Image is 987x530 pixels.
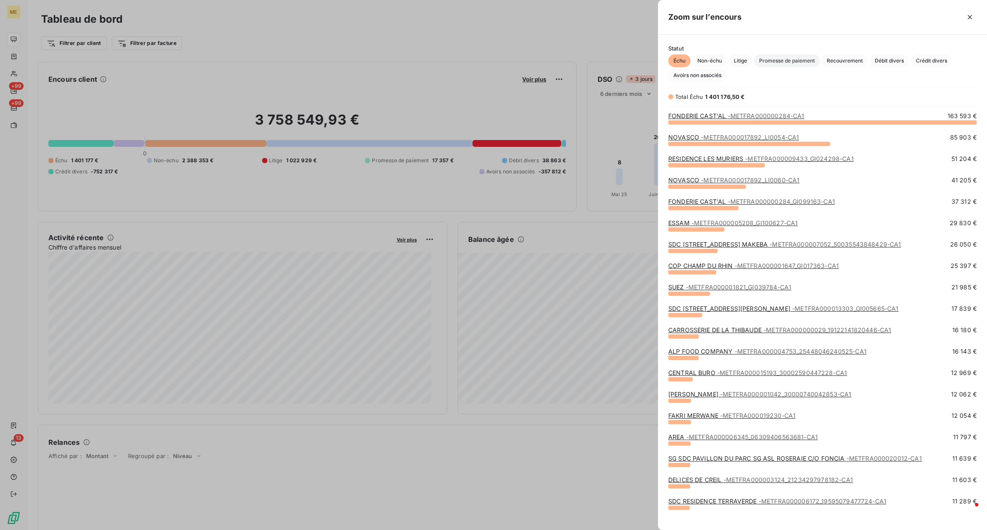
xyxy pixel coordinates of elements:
a: CARROSSERIE DE LA THIBAUDE [668,326,891,333]
span: 37 312 € [951,197,977,206]
span: 16 143 € [952,347,977,356]
span: 29 830 € [950,219,977,227]
h5: Zoom sur l’encours [668,11,742,23]
button: Recouvrement [822,54,868,67]
span: 16 180 € [952,326,977,334]
a: SDC [STREET_ADDRESS] MAKEBA [668,241,901,248]
span: 12 969 € [951,369,977,377]
span: - METFRA000001821_GI039784-CA1 [686,283,791,291]
span: - METFRA000001042_30000740042853-CA1 [720,390,851,398]
button: Promesse de paiement [754,54,820,67]
span: 41 205 € [951,176,977,185]
span: - METFRA000019230-CA1 [720,412,796,419]
span: 11 797 € [953,433,977,441]
span: 25 397 € [951,262,977,270]
span: - METFRA000001647_GI017363-CA1 [735,262,839,269]
span: 21 985 € [951,283,977,292]
span: - METFRA000017892_LI0060-CA1 [701,176,799,184]
button: Litige [729,54,752,67]
span: - METFRA000013303_GI005665-CA1 [792,305,898,312]
button: Non-échu [692,54,727,67]
a: SDC RESIDENCE TERRAVERDE [668,497,886,505]
a: DELICES DE CREIL [668,476,853,483]
span: - METFRA000006345_06309406563681-CA1 [686,433,818,441]
span: - METFRA000000284-CA1 [728,112,805,119]
button: Crédit divers [911,54,952,67]
span: - METFRA000009433_GI024298-CA1 [745,155,853,162]
a: AREA [668,433,818,441]
div: grid [658,112,987,520]
span: 12 054 € [951,411,977,420]
a: SG SDC PAVILLON DU PARC SG ASL ROSERAIE C/O FONCIA [668,455,922,462]
span: 12 062 € [951,390,977,399]
button: Avoirs non associés [668,69,727,82]
a: FONDERIE CAST'AL [668,198,835,205]
span: 11 639 € [952,454,977,463]
span: - METFRA000006172_19595079477724-CA1 [759,497,886,505]
span: Statut [668,45,977,52]
span: 26 050 € [950,240,977,249]
span: - METFRA000000029_19122141820446-CA1 [763,326,891,333]
span: - METFRA000000284_GI099163-CA1 [728,198,835,205]
span: - METFRA000004753_25448046240525-CA1 [735,348,867,355]
span: 11 289 € [952,497,977,506]
span: 10 991 € [952,518,977,527]
span: 1 401 176,50 € [705,93,745,100]
span: 17 839 € [951,304,977,313]
a: CENTRAL BURO [668,369,847,376]
a: [PERSON_NAME] [668,390,851,398]
a: RESIDENCE LES MURIERS [668,155,854,162]
button: Échu [668,54,691,67]
span: 85 903 € [950,133,977,142]
span: - METFRA000005208_GI100627-CA1 [691,219,798,226]
span: - METFRA000017892_LI0054-CA1 [701,134,799,141]
a: FONDERIE CAST'AL [668,112,805,119]
span: 51 204 € [951,155,977,163]
span: - METFRA000020012-CA1 [846,455,922,462]
span: 11 603 € [952,476,977,484]
iframe: Intercom live chat [958,501,978,521]
a: ESSAM [668,219,798,226]
span: Total Échu [675,93,703,100]
span: 163 593 € [948,112,977,120]
span: - METFRA000003124_21234297978182-CA1 [724,476,853,483]
a: FAKRI MERWANE [668,412,796,419]
a: NOVASCO [668,134,799,141]
a: NOVASCO [668,176,799,184]
a: COP CHAMP DU RHIN [668,262,839,269]
button: Débit divers [870,54,909,67]
span: - METFRA000009144_30000951443505-CA1 [750,519,880,526]
span: - METFRA000015193_30002590447228-CA1 [717,369,847,376]
a: SDC [STREET_ADDRESS][PERSON_NAME] [668,305,898,312]
span: - METFRA000007052_50035543848429-CA1 [769,241,901,248]
a: LA POULARDE IMMOBILIER [668,519,880,526]
a: SUEZ [668,283,791,291]
a: ALP FOOD COMPANY [668,348,867,355]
